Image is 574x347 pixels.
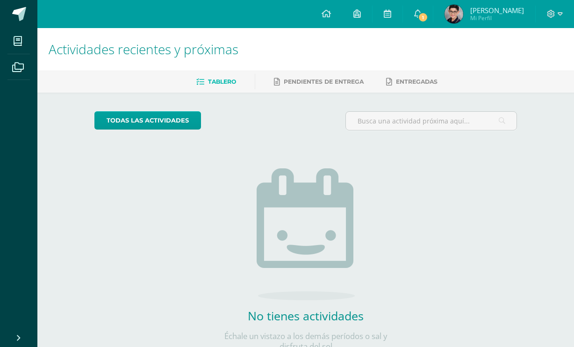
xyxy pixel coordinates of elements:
a: Entregadas [386,74,438,89]
span: Mi Perfil [470,14,524,22]
span: 1 [418,12,428,22]
input: Busca una actividad próxima aquí... [346,112,517,130]
span: [PERSON_NAME] [470,6,524,15]
img: e9d5319ea65234e280d9f8101e8c081d.png [445,5,463,23]
a: Tablero [196,74,236,89]
span: Actividades recientes y próximas [49,40,238,58]
a: Pendientes de entrega [274,74,364,89]
span: Pendientes de entrega [284,78,364,85]
span: Tablero [208,78,236,85]
a: todas las Actividades [94,111,201,130]
span: Entregadas [396,78,438,85]
img: no_activities.png [257,168,355,300]
h2: No tienes actividades [212,308,399,324]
